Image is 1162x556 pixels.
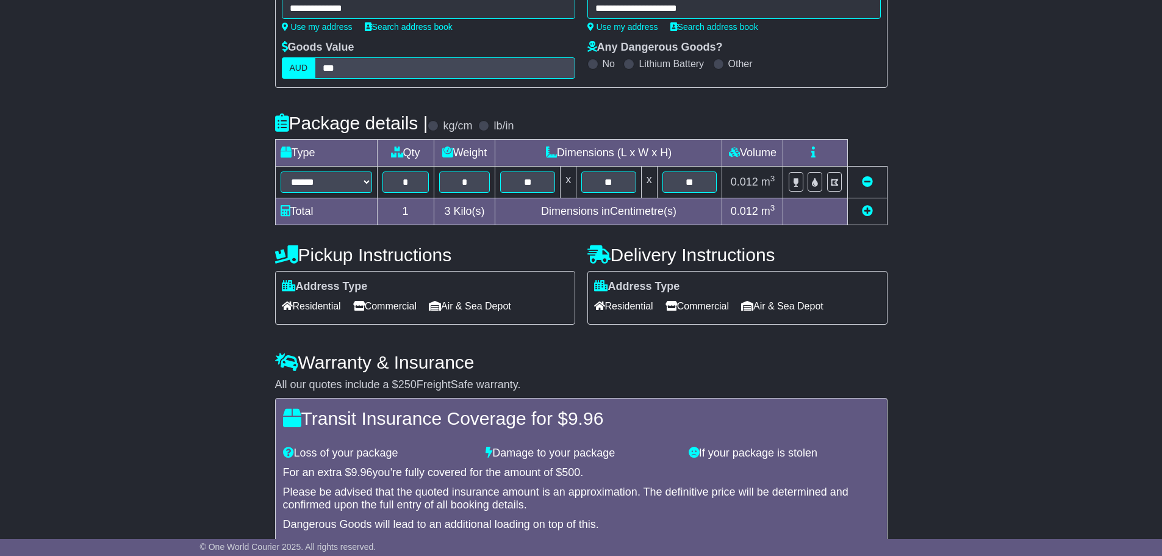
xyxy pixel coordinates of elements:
div: If your package is stolen [683,447,886,460]
span: 0.012 [731,176,758,188]
span: Commercial [353,297,417,316]
h4: Delivery Instructions [587,245,888,265]
label: AUD [282,57,316,79]
span: 9.96 [351,466,373,478]
td: Volume [722,140,783,167]
span: 3 [444,205,450,217]
td: Dimensions (L x W x H) [495,140,722,167]
a: Add new item [862,205,873,217]
span: m [761,176,775,188]
div: All our quotes include a $ FreightSafe warranty. [275,378,888,392]
h4: Transit Insurance Coverage for $ [283,408,880,428]
span: m [761,205,775,217]
label: Address Type [282,280,368,294]
span: Residential [282,297,341,316]
sup: 3 [770,203,775,212]
a: Search address book [365,22,453,32]
div: Damage to your package [479,447,683,460]
span: Air & Sea Depot [741,297,823,316]
div: Dangerous Goods will lead to an additional loading on top of this. [283,518,880,532]
a: Use my address [587,22,658,32]
span: Residential [594,297,653,316]
td: 1 [377,198,434,225]
td: Qty [377,140,434,167]
td: Type [275,140,377,167]
span: 250 [398,378,417,391]
h4: Package details | [275,113,428,133]
div: Please be advised that the quoted insurance amount is an approximation. The definitive price will... [283,486,880,512]
td: Weight [434,140,495,167]
span: Air & Sea Depot [429,297,511,316]
td: Kilo(s) [434,198,495,225]
label: kg/cm [443,120,472,133]
span: 0.012 [731,205,758,217]
div: For an extra $ you're fully covered for the amount of $ . [283,466,880,480]
label: Goods Value [282,41,354,54]
td: Dimensions in Centimetre(s) [495,198,722,225]
h4: Warranty & Insurance [275,352,888,372]
a: Search address book [670,22,758,32]
label: lb/in [493,120,514,133]
span: 9.96 [568,408,603,428]
td: x [561,167,576,198]
label: Any Dangerous Goods? [587,41,723,54]
div: Loss of your package [277,447,480,460]
h4: Pickup Instructions [275,245,575,265]
sup: 3 [770,174,775,183]
a: Use my address [282,22,353,32]
span: Commercial [665,297,729,316]
td: Total [275,198,377,225]
span: 500 [562,466,580,478]
span: © One World Courier 2025. All rights reserved. [200,542,376,552]
label: Other [728,58,753,70]
label: Address Type [594,280,680,294]
td: x [641,167,657,198]
label: No [603,58,615,70]
a: Remove this item [862,176,873,188]
label: Lithium Battery [639,58,704,70]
